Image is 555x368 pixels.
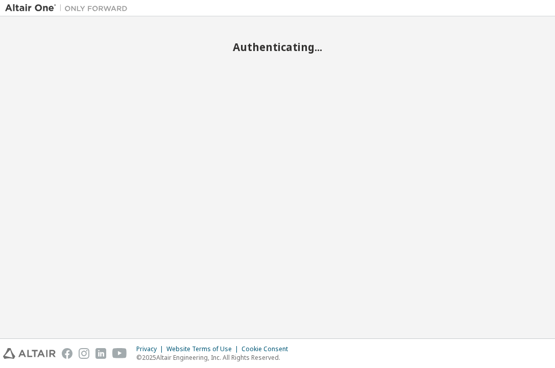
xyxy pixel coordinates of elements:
[5,40,550,54] h2: Authenticating...
[112,348,127,359] img: youtube.svg
[166,345,242,353] div: Website Terms of Use
[3,348,56,359] img: altair_logo.svg
[79,348,89,359] img: instagram.svg
[136,353,294,362] p: © 2025 Altair Engineering, Inc. All Rights Reserved.
[136,345,166,353] div: Privacy
[95,348,106,359] img: linkedin.svg
[242,345,294,353] div: Cookie Consent
[5,3,133,13] img: Altair One
[62,348,73,359] img: facebook.svg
